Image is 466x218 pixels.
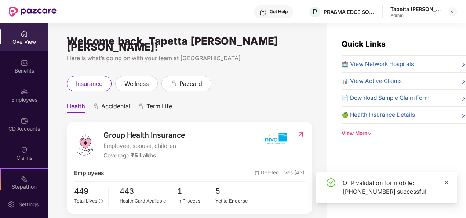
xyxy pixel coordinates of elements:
[99,199,103,203] span: info-circle
[342,94,429,102] span: 📄 Download Sample Claim Form
[17,201,41,208] div: Settings
[74,185,103,197] span: 449
[255,169,305,178] span: Deleted Lives (43)
[67,38,312,50] div: Welcome back, Tapetta [PERSON_NAME] [PERSON_NAME]!
[146,102,172,113] span: Term Life
[124,79,149,88] span: wellness
[67,54,312,63] div: Here is what’s going on with your team at [GEOGRAPHIC_DATA]
[262,130,290,148] img: insurerIcon
[342,39,386,48] span: Quick Links
[460,95,466,102] span: right
[460,61,466,69] span: right
[120,197,177,205] div: Health Card Available
[131,152,156,159] span: ₹5 Lakhs
[327,178,335,187] span: check-circle
[324,8,375,15] div: PRAGMA EDGE SOFTWARE SERVICES PRIVATE LIMITED
[390,12,442,18] div: Admin
[74,198,97,204] span: Total Lives
[177,185,216,197] span: 1
[21,146,28,153] img: svg+xml;base64,PHN2ZyBpZD0iQ2xhaW0iIHhtbG5zPSJodHRwOi8vd3d3LnczLm9yZy8yMDAwL3N2ZyIgd2lkdGg9IjIwIi...
[215,197,254,205] div: Yet to Endorse
[1,183,48,190] div: Stepathon
[342,110,415,119] span: 🍏 Health Insurance Details
[342,60,414,69] span: 🏥 View Network Hospitals
[92,103,99,110] div: animation
[450,9,456,15] img: svg+xml;base64,PHN2ZyBpZD0iRHJvcGRvd24tMzJ4MzIiIHhtbG5zPSJodHRwOi8vd3d3LnczLm9yZy8yMDAwL3N2ZyIgd2...
[8,201,15,208] img: svg+xml;base64,PHN2ZyBpZD0iU2V0dGluZy0yMHgyMCIgeG1sbnM9Imh0dHA6Ly93d3cudzMub3JnLzIwMDAvc3ZnIiB3aW...
[390,6,442,12] div: Tapetta [PERSON_NAME] [PERSON_NAME]
[76,79,102,88] span: insurance
[21,88,28,95] img: svg+xml;base64,PHN2ZyBpZD0iRW1wbG95ZWVzIiB4bWxucz0iaHR0cDovL3d3dy53My5vcmcvMjAwMC9zdmciIHdpZHRoPS...
[297,131,305,138] img: RedirectIcon
[270,9,288,15] div: Get Help
[313,7,317,16] span: P
[215,185,254,197] span: 5
[101,102,130,113] span: Accidental
[103,151,185,160] div: Coverage:
[444,180,449,185] span: close
[460,78,466,86] span: right
[460,112,466,119] span: right
[74,134,96,156] img: logo
[103,142,185,150] span: Employee, spouse, children
[21,30,28,37] img: svg+xml;base64,PHN2ZyBpZD0iSG9tZSIgeG1sbnM9Imh0dHA6Ly93d3cudzMub3JnLzIwMDAvc3ZnIiB3aWR0aD0iMjAiIG...
[74,169,104,178] span: Employees
[259,9,267,16] img: svg+xml;base64,PHN2ZyBpZD0iSGVscC0zMngzMiIgeG1sbnM9Imh0dHA6Ly93d3cudzMub3JnLzIwMDAvc3ZnIiB3aWR0aD...
[21,59,28,66] img: svg+xml;base64,PHN2ZyBpZD0iQmVuZWZpdHMiIHhtbG5zPSJodHRwOi8vd3d3LnczLm9yZy8yMDAwL3N2ZyIgd2lkdGg9Ij...
[9,7,57,17] img: New Pazcare Logo
[120,185,177,197] span: 443
[21,117,28,124] img: svg+xml;base64,PHN2ZyBpZD0iQ0RfQWNjb3VudHMiIGRhdGEtbmFtZT0iQ0QgQWNjb3VudHMiIHhtbG5zPSJodHRwOi8vd3...
[179,79,202,88] span: pazcard
[21,175,28,182] img: svg+xml;base64,PHN2ZyB4bWxucz0iaHR0cDovL3d3dy53My5vcmcvMjAwMC9zdmciIHdpZHRoPSIyMSIgaGVpZ2h0PSIyMC...
[342,130,466,137] div: View More
[255,171,259,175] img: deleteIcon
[103,130,185,141] span: Group Health Insurance
[343,178,448,196] div: OTP validation for mobile: [PHONE_NUMBER] successful
[138,103,144,110] div: animation
[177,197,216,205] div: In Process
[367,131,372,136] span: down
[342,77,402,86] span: 📊 View Active Claims
[171,80,177,87] div: animation
[67,102,85,113] span: Health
